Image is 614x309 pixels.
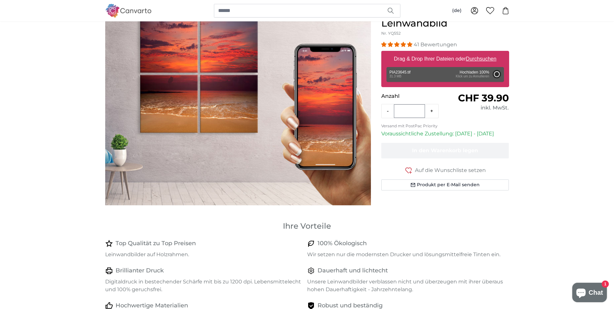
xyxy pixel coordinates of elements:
[415,166,486,174] span: Auf die Wunschliste setzen
[381,179,509,190] button: Produkt per E-Mail senden
[381,92,445,100] p: Anzahl
[391,52,499,65] label: Drag & Drop Ihrer Dateien oder
[105,6,371,205] img: personalised-canvas-print
[570,283,609,304] inbox-online-store-chat: Onlineshop-Chat von Shopify
[381,123,509,129] p: Versand mit PostPac Priority
[318,266,388,275] h4: Dauerhaft und lichtecht
[381,41,414,48] span: 4.98 stars
[116,266,164,275] h4: Brillianter Druck
[307,278,504,293] p: Unsere Leinwandbilder verblassen nicht und überzeugen mit ihrer überaus hohen Dauerhaftigkeit - J...
[381,166,509,174] button: Auf die Wunschliste setzen
[412,147,478,154] span: In den Warenkorb legen
[307,251,504,258] p: Wir setzen nur die modernsten Drucker und lösungsmittelfreie Tinten ein.
[466,56,496,62] u: Durchsuchen
[381,31,401,36] span: Nr. YQ552
[105,221,509,231] h3: Ihre Vorteile
[425,105,438,118] button: +
[318,239,367,248] h4: 100% Ökologisch
[381,143,509,158] button: In den Warenkorb legen
[105,6,371,205] div: 1 of 1
[445,104,509,112] div: inkl. MwSt.
[105,278,302,293] p: Digitaldruck in bestechender Schärfe mit bis zu 1200 dpi. Lebensmittelecht und 100% geruchsfrei.
[116,239,196,248] h4: Top Qualität zu Top Preisen
[458,92,509,104] span: CHF 39.90
[105,4,152,17] img: Canvarto
[382,105,394,118] button: -
[105,251,302,258] p: Leinwandbilder auf Holzrahmen.
[381,130,509,138] p: Voraussichtliche Zustellung: [DATE] - [DATE]
[414,41,457,48] span: 41 Bewertungen
[447,5,467,17] button: (de)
